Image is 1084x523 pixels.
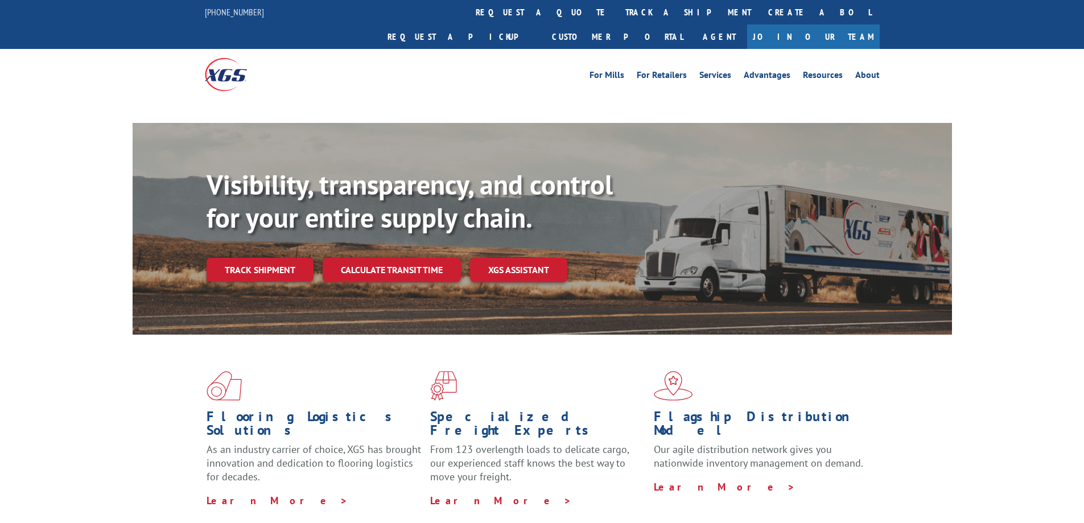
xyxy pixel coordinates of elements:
[430,371,457,401] img: xgs-icon-focused-on-flooring-red
[207,410,422,443] h1: Flooring Logistics Solutions
[470,258,567,282] a: XGS ASSISTANT
[637,71,687,83] a: For Retailers
[747,24,880,49] a: Join Our Team
[855,71,880,83] a: About
[205,6,264,18] a: [PHONE_NUMBER]
[430,443,645,493] p: From 123 overlength loads to delicate cargo, our experienced staff knows the best way to move you...
[207,167,613,235] b: Visibility, transparency, and control for your entire supply chain.
[207,494,348,507] a: Learn More >
[430,410,645,443] h1: Specialized Freight Experts
[207,371,242,401] img: xgs-icon-total-supply-chain-intelligence-red
[654,410,869,443] h1: Flagship Distribution Model
[323,258,461,282] a: Calculate transit time
[590,71,624,83] a: For Mills
[744,71,790,83] a: Advantages
[699,71,731,83] a: Services
[207,258,314,282] a: Track shipment
[654,443,863,470] span: Our agile distribution network gives you nationwide inventory management on demand.
[654,480,796,493] a: Learn More >
[654,371,693,401] img: xgs-icon-flagship-distribution-model-red
[379,24,543,49] a: Request a pickup
[207,443,421,483] span: As an industry carrier of choice, XGS has brought innovation and dedication to flooring logistics...
[430,494,572,507] a: Learn More >
[543,24,691,49] a: Customer Portal
[691,24,747,49] a: Agent
[803,71,843,83] a: Resources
